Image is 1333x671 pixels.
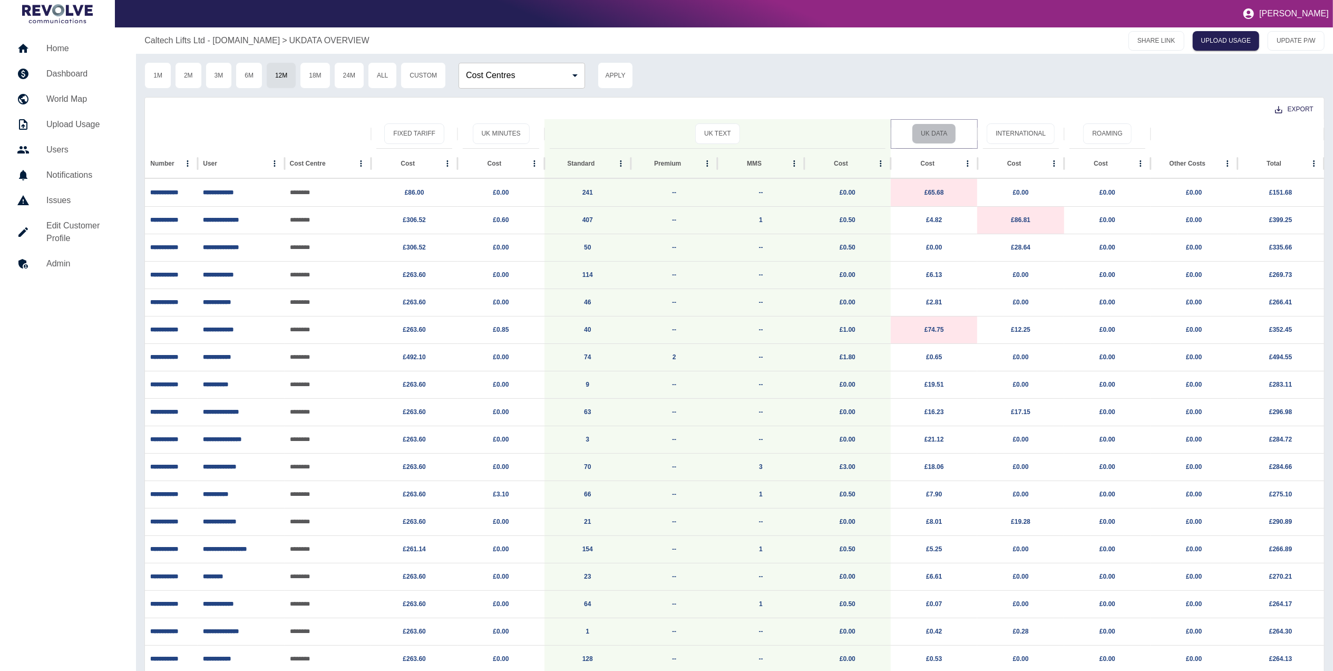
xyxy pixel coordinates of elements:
div: Total [1267,160,1281,167]
h5: World Map [46,93,119,106]
div: Standard [567,160,595,167]
a: £12.25 [1011,326,1030,333]
a: £0.00 [1186,244,1202,251]
button: UK Minutes [473,123,530,144]
a: £0.00 [1186,573,1202,580]
button: Apply [598,62,633,89]
div: Other Costs [1170,160,1206,167]
a: £0.00 [840,573,855,580]
a: £0.50 [840,545,855,553]
a: £3.00 [840,463,855,471]
a: Upload Usage [8,112,128,137]
a: -- [759,353,763,361]
a: £263.60 [403,491,425,498]
button: International [987,123,1055,144]
a: -- [759,436,763,443]
a: £7.90 [926,491,942,498]
a: £0.00 [1013,299,1029,306]
a: -- [672,545,676,553]
a: £283.11 [1269,381,1292,388]
a: £0.00 [1100,628,1115,635]
a: £0.00 [1100,600,1115,608]
a: £17.15 [1011,408,1030,416]
a: -- [759,573,763,580]
a: £0.00 [493,271,509,279]
button: Cost column menu [1047,156,1062,171]
p: > [282,34,287,47]
a: Caltech Lifts Ltd - [DOMAIN_NAME] [144,34,280,47]
a: £0.00 [1100,189,1115,196]
button: Premium column menu [700,156,715,171]
a: £263.60 [403,573,425,580]
button: 1M [144,62,171,89]
a: £264.17 [1269,600,1292,608]
a: £0.00 [1100,381,1115,388]
a: £0.00 [493,518,509,525]
div: Cost [1094,160,1108,167]
a: £335.66 [1269,244,1292,251]
a: £86.00 [405,189,424,196]
a: £0.00 [1100,408,1115,416]
a: £0.50 [840,244,855,251]
a: £0.28 [1013,628,1029,635]
a: £0.00 [840,381,855,388]
a: 154 [582,545,593,553]
a: £263.60 [403,436,425,443]
a: £263.60 [403,600,425,608]
a: £269.73 [1269,271,1292,279]
button: Cost Centre column menu [354,156,368,171]
a: £0.00 [1186,271,1202,279]
button: Cost column menu [873,156,888,171]
a: -- [672,573,676,580]
a: -- [759,326,763,333]
p: [PERSON_NAME] [1259,9,1329,18]
button: Cost column menu [1133,156,1148,171]
button: 24M [334,62,364,89]
a: 114 [582,271,593,279]
h5: Notifications [46,169,119,181]
a: £0.00 [493,463,509,471]
a: £261.14 [403,545,425,553]
a: £263.60 [403,299,425,306]
a: -- [759,655,763,663]
a: -- [672,491,676,498]
a: £0.85 [493,326,509,333]
button: 6M [236,62,262,89]
button: Cost column menu [440,156,455,171]
div: Cost [401,160,415,167]
a: £0.00 [1100,326,1115,333]
a: £0.00 [1100,436,1115,443]
button: UPDATE P/W [1268,31,1325,51]
a: 1 [759,545,763,553]
a: £0.00 [840,518,855,525]
h5: Edit Customer Profile [46,219,119,245]
a: £0.00 [1013,600,1029,608]
a: £0.00 [1186,381,1202,388]
button: SHARE LINK [1128,31,1184,51]
a: £19.28 [1011,518,1030,525]
a: UPLOAD USAGE [1193,31,1260,51]
a: 63 [584,408,591,416]
a: -- [672,244,676,251]
a: £284.66 [1269,463,1292,471]
a: £0.50 [840,216,855,224]
a: £0.00 [1013,353,1029,361]
p: UKDATA OVERVIEW [289,34,369,47]
a: £4.82 [926,216,942,224]
a: £0.00 [926,244,942,251]
a: £0.00 [493,189,509,196]
a: £0.00 [840,299,855,306]
a: £0.00 [1186,353,1202,361]
a: -- [672,628,676,635]
a: -- [759,244,763,251]
a: 64 [584,600,591,608]
button: All [368,62,397,89]
a: £0.00 [1186,628,1202,635]
a: 1 [759,216,763,224]
a: £0.00 [1100,271,1115,279]
a: £0.00 [1186,545,1202,553]
h5: Upload Usage [46,118,119,131]
a: £0.00 [493,244,509,251]
a: -- [759,299,763,306]
a: Users [8,137,128,162]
